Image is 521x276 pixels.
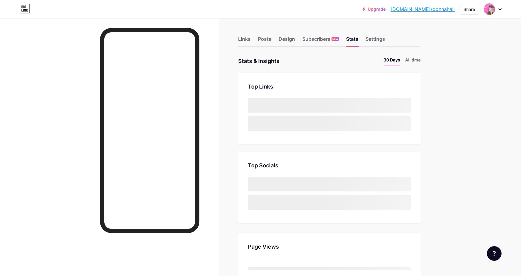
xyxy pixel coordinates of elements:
[405,57,421,65] li: All time
[363,7,386,12] a: Upgrade
[279,35,295,46] div: Design
[384,57,400,65] li: 30 Days
[302,35,339,46] div: Subscribers
[248,82,411,91] div: Top Links
[346,35,358,46] div: Stats
[238,35,251,46] div: Links
[366,35,385,46] div: Settings
[484,3,495,15] img: donnahall
[258,35,271,46] div: Posts
[248,161,411,169] div: Top Socials
[391,5,455,13] a: [DOMAIN_NAME]/donnahall
[332,37,338,41] span: NEW
[238,57,280,65] div: Stats & Insights
[248,243,411,251] div: Page Views
[464,6,475,12] div: Share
